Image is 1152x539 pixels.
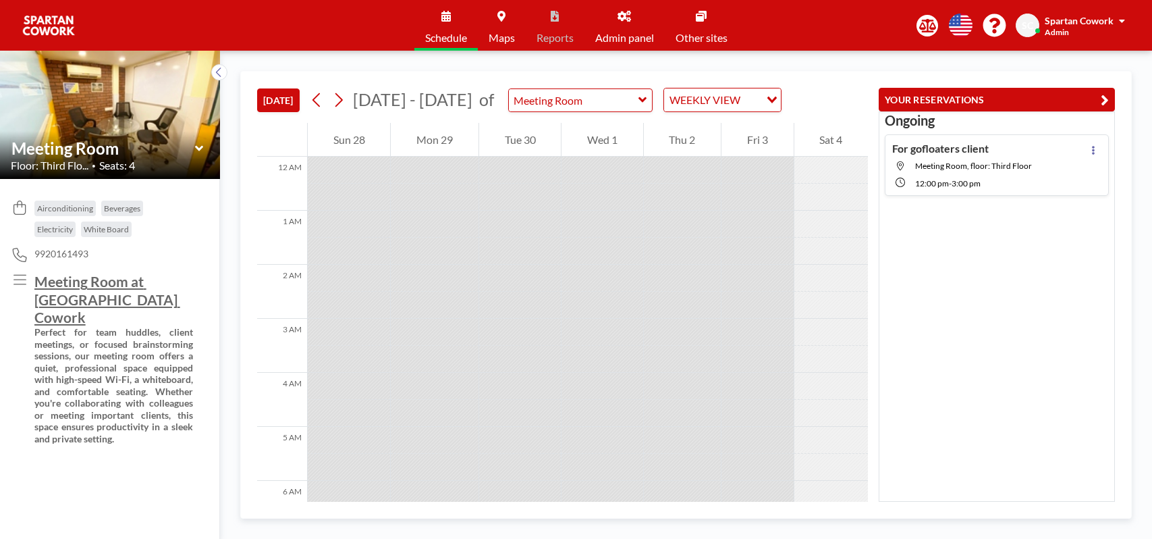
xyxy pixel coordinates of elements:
[676,32,728,43] span: Other sites
[879,88,1115,111] button: YOUR RESERVATIONS
[11,159,88,172] span: Floor: Third Flo...
[915,178,949,188] span: 12:00 PM
[257,157,307,211] div: 12 AM
[257,373,307,427] div: 4 AM
[537,32,574,43] span: Reports
[257,211,307,265] div: 1 AM
[794,123,868,157] div: Sat 4
[479,123,561,157] div: Tue 30
[257,481,307,535] div: 6 AM
[479,89,494,110] span: of
[949,178,952,188] span: -
[37,224,73,234] span: Electricity
[1045,15,1114,26] span: Spartan Cowork
[721,123,793,157] div: Fri 3
[257,265,307,319] div: 2 AM
[353,89,472,109] span: [DATE] - [DATE]
[99,159,135,172] span: Seats: 4
[595,32,654,43] span: Admin panel
[84,224,129,234] span: White Board
[1045,27,1069,37] span: Admin
[34,248,88,260] span: 9920161493
[34,326,195,444] strong: Perfect for team huddles, client meetings, or focused brainstorming sessions, our meeting room of...
[104,203,140,213] span: Beverages
[257,427,307,481] div: 5 AM
[885,112,1109,129] h3: Ongoing
[1022,20,1033,32] span: SC
[667,91,743,109] span: WEEKLY VIEW
[561,123,642,157] div: Wed 1
[37,203,93,213] span: Airconditioning
[425,32,467,43] span: Schedule
[11,138,195,158] input: Meeting Room
[391,123,478,157] div: Mon 29
[308,123,390,157] div: Sun 28
[489,32,515,43] span: Maps
[744,91,759,109] input: Search for option
[644,123,721,157] div: Thu 2
[952,178,981,188] span: 3:00 PM
[92,161,96,170] span: •
[509,89,638,111] input: Meeting Room
[34,273,180,326] u: Meeting Room at [GEOGRAPHIC_DATA] Cowork
[664,88,781,111] div: Search for option
[22,12,76,39] img: organization-logo
[257,319,307,373] div: 3 AM
[915,161,1032,171] span: Meeting Room, floor: Third Floor
[892,142,989,155] h4: For gofloaters client
[257,88,300,112] button: [DATE]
